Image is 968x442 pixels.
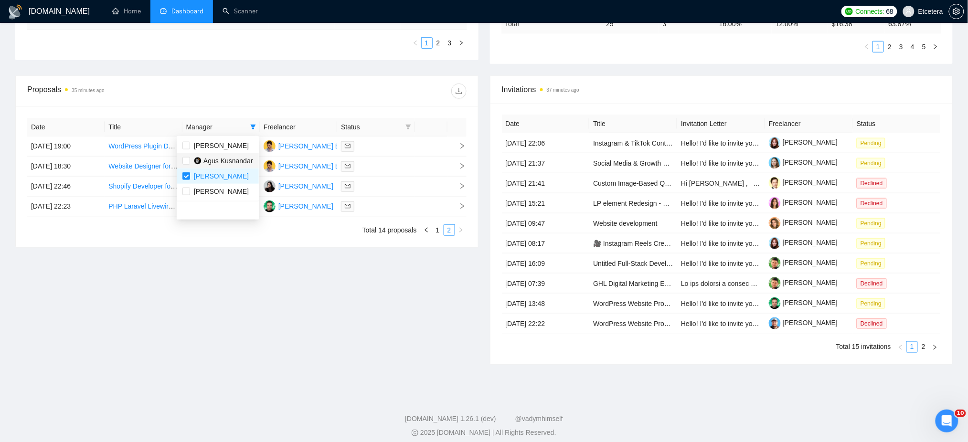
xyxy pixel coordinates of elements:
th: Invitation Letter [677,115,765,133]
span: Dashboard [171,7,203,15]
a: 5 [919,42,929,52]
td: [DATE] 08:17 [502,233,590,253]
span: Pending [857,138,885,148]
a: Declined [857,179,891,187]
time: 37 minutes ago [547,87,579,93]
button: left [421,224,432,236]
li: Previous Page [410,37,421,49]
li: 1 [432,224,444,236]
li: Next Page [929,341,941,353]
a: Declined [857,279,891,287]
span: Pending [857,238,885,249]
li: Total 14 proposals [362,224,417,236]
img: c1K4qsFmwl1fe1W2XsKAweDOMujsMWonGNmE8sH7Md5VWSNKqM96jxgH9sjcZoD8G3 [769,237,781,249]
img: c1K4qsFmwl1fe1W2XsKAweDOMujsMWonGNmE8sH7Md5VWSNKqM96jxgH9sjcZoD8G3 [769,137,781,149]
span: right [451,143,466,149]
button: setting [949,4,964,19]
span: Pending [857,258,885,269]
td: 16.00 % [715,14,772,33]
iframe: Intercom live chat [936,410,958,432]
span: Pending [857,298,885,309]
a: WordPress Plugin Developer for SaaS Integration [108,142,255,150]
a: 4 [907,42,918,52]
a: [PERSON_NAME] [769,158,838,166]
span: Declined [857,198,887,209]
img: c1H5j4uuwRoiYYBPUc0TtXcw2dMxy5fGUeEXcoyQTo85fuH37bAwWfg3xyvaZyZkb6 [769,277,781,289]
a: 1 [873,42,883,52]
span: filter [248,120,258,134]
span: Connects: [856,6,884,17]
td: [DATE] 16:09 [502,253,590,274]
td: $ 16.38 [828,14,884,33]
button: left [861,41,872,53]
img: 0HZm5+FzCBguwLTpFOMAAAAASUVORK5CYII= [194,157,202,165]
a: Pending [857,139,889,147]
th: Date [502,115,590,133]
a: GHL Digital Marketing Expert High Level Automations Wordpress [593,280,786,287]
td: Instagram & TikTok Content Creator for E-Commerce Brand (Long-Term Opportunity) [589,133,677,153]
div: [PERSON_NAME] Bronfain [278,141,360,151]
span: [PERSON_NAME] [194,188,249,195]
img: c1j3LM-P8wYGiNJFOz_ykoDtzB4IbR1eXHCmdn6mkzey13rf0U2oYvbmCfs7AXqnBj [769,297,781,309]
td: 🎥 Instagram Reels Creator for Business & Tax-Free Lifestyle Content [589,233,677,253]
a: Pending [857,259,889,267]
a: DD[PERSON_NAME] [264,182,333,189]
td: [DATE] 22:46 [27,177,105,197]
th: Title [105,118,182,137]
button: right [929,341,941,353]
li: Next Page [455,224,467,236]
th: Freelancer [260,118,337,137]
li: 1 [906,341,918,353]
a: Pending [857,219,889,227]
span: mail [345,203,351,209]
span: right [458,227,464,233]
td: Website development [589,213,677,233]
a: [PERSON_NAME] [769,319,838,326]
a: setting [949,8,964,15]
th: Date [27,118,105,137]
a: DB[PERSON_NAME] Bronfain [264,162,360,169]
a: 2 [444,225,455,235]
a: [PERSON_NAME] [769,199,838,206]
time: 35 minutes ago [72,88,104,93]
span: Pending [857,158,885,168]
td: WordPress Website Programmer [589,294,677,314]
button: download [451,84,467,99]
div: 2025 [DOMAIN_NAME] | All Rights Reserved. [8,428,960,438]
td: 25 [602,14,659,33]
img: c1OJHVBqhVU7Zw-t8X1T2NVCtJ0ET37w1ddABfTq7CpbXQP62OQetyh1O3PoR7MG5G [769,177,781,189]
li: 2 [433,37,444,49]
span: Invitations [502,84,941,95]
span: Agus Kusnandar [203,157,253,165]
td: 12.00 % [772,14,828,33]
td: PHP Laravel Livewire Developer Needed for Project [105,197,182,217]
span: user [905,8,912,15]
span: right [451,203,466,210]
div: [PERSON_NAME] Bronfain [278,161,360,171]
img: c1U28jQPTAyuiOlES-TwaD6mGLCkmTDfLtTFebe1xB4CWi2bcOC8xitlq9HfN90Gqy [769,197,781,209]
a: [PERSON_NAME] [769,259,838,266]
a: Declined [857,199,891,207]
a: searchScanner [223,7,258,15]
span: Status [341,122,401,132]
a: Website development [593,220,657,227]
a: 3 [445,38,455,48]
span: right [932,345,938,350]
img: DD [264,180,276,192]
button: left [410,37,421,49]
li: 1 [872,41,884,53]
a: Website Designer for Small School (Wordpress + AI-Generated Images) [108,162,321,170]
td: [DATE] 09:47 [502,213,590,233]
div: [PERSON_NAME] [278,181,333,191]
span: right [458,40,464,46]
li: Previous Page [861,41,872,53]
div: Proposals [27,84,247,99]
span: Declined [857,278,887,289]
img: c1H5j4uuwRoiYYBPUc0TtXcw2dMxy5fGUeEXcoyQTo85fuH37bAwWfg3xyvaZyZkb6 [769,257,781,269]
img: logo [8,4,23,20]
img: DB [264,140,276,152]
td: [DATE] 07:39 [502,274,590,294]
li: 4 [907,41,918,53]
span: dashboard [160,8,167,14]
